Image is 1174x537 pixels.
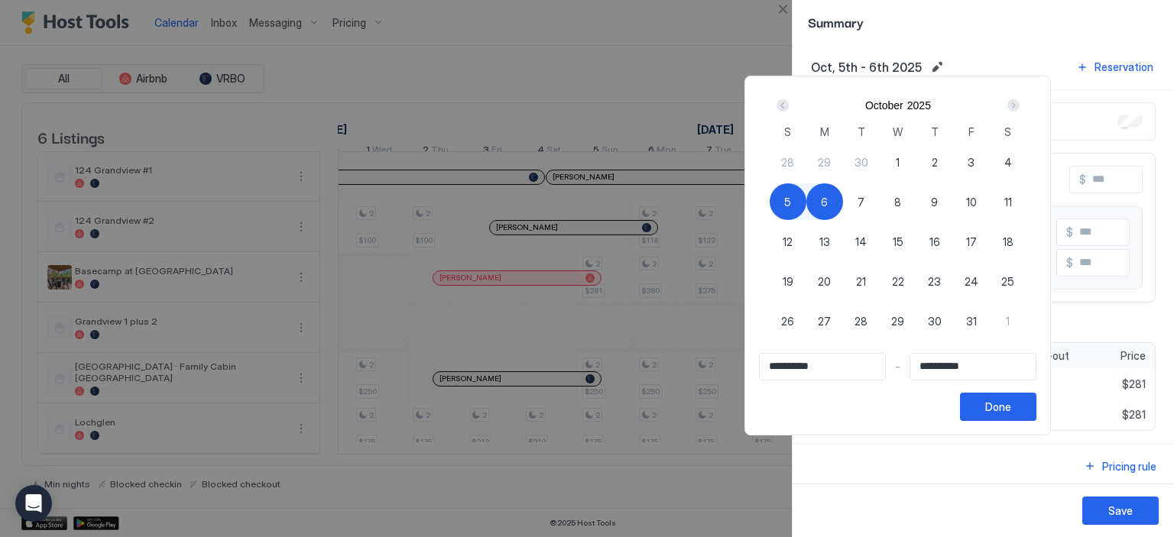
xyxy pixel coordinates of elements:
[894,194,901,210] span: 8
[858,124,865,140] span: T
[784,194,791,210] span: 5
[783,234,793,250] span: 12
[953,263,990,299] button: 24
[818,154,831,170] span: 29
[968,124,975,140] span: F
[770,263,806,299] button: 19
[1001,273,1014,290] span: 25
[916,223,953,260] button: 16
[843,263,880,299] button: 21
[1006,313,1010,329] span: 1
[929,234,940,250] span: 16
[891,313,904,329] span: 29
[843,223,880,260] button: 14
[819,234,830,250] span: 13
[1003,234,1013,250] span: 18
[770,223,806,260] button: 12
[990,183,1026,220] button: 11
[784,124,791,140] span: S
[770,144,806,180] button: 28
[907,99,931,112] button: 2025
[818,313,831,329] span: 27
[820,124,829,140] span: M
[880,263,916,299] button: 22
[806,263,843,299] button: 20
[773,96,794,115] button: Prev
[843,183,880,220] button: 7
[931,194,938,210] span: 9
[990,302,1026,339] button: 1
[990,223,1026,260] button: 18
[968,154,975,170] span: 3
[1002,96,1023,115] button: Next
[953,183,990,220] button: 10
[953,223,990,260] button: 17
[843,302,880,339] button: 28
[855,154,868,170] span: 30
[770,302,806,339] button: 26
[770,183,806,220] button: 5
[806,302,843,339] button: 27
[880,223,916,260] button: 15
[953,302,990,339] button: 31
[783,273,793,290] span: 19
[1004,194,1012,210] span: 11
[15,485,52,522] div: Open Intercom Messenger
[843,144,880,180] button: 30
[893,234,903,250] span: 15
[806,183,843,220] button: 6
[960,393,1036,421] button: Done
[880,144,916,180] button: 1
[893,124,903,140] span: W
[892,273,904,290] span: 22
[858,194,864,210] span: 7
[821,194,828,210] span: 6
[1004,154,1012,170] span: 4
[985,399,1011,415] div: Done
[818,273,831,290] span: 20
[806,144,843,180] button: 29
[880,183,916,220] button: 8
[916,263,953,299] button: 23
[856,273,866,290] span: 21
[781,313,794,329] span: 26
[965,273,978,290] span: 24
[855,313,868,329] span: 28
[896,154,900,170] span: 1
[928,313,942,329] span: 30
[916,302,953,339] button: 30
[760,354,885,380] input: Input Field
[966,234,977,250] span: 17
[990,263,1026,299] button: 25
[931,124,939,140] span: T
[932,154,938,170] span: 2
[916,144,953,180] button: 2
[910,354,1036,380] input: Input Field
[928,273,941,290] span: 23
[781,154,794,170] span: 28
[916,183,953,220] button: 9
[855,234,867,250] span: 14
[990,144,1026,180] button: 4
[966,194,977,210] span: 10
[806,223,843,260] button: 13
[895,360,900,374] span: -
[966,313,977,329] span: 31
[865,99,903,112] button: October
[880,302,916,339] button: 29
[953,144,990,180] button: 3
[1004,124,1011,140] span: S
